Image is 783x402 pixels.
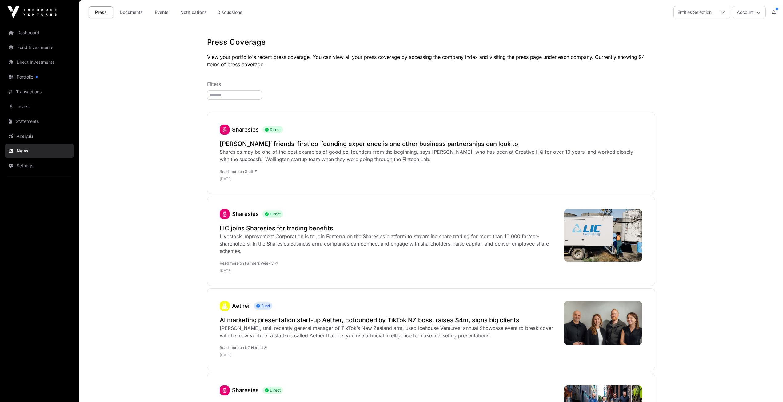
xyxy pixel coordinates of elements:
div: Sharesies may be one of the best examples of good co-founders from the beginning, says [PERSON_NA... [220,148,642,163]
button: Account [733,6,766,18]
a: Sharesies [220,385,230,395]
img: Icehouse Ventures Logo [7,6,57,18]
a: [PERSON_NAME]’ friends-first co-founding experience is one other business partnerships can look to [220,140,642,148]
a: AI marketing presentation start-up Aether, cofounded by TikTok NZ boss, raises $4m, signs big cli... [220,316,558,324]
a: Notifications [176,6,211,18]
img: Aether-Icon.svg [220,301,230,311]
a: News [5,144,74,158]
a: Sharesies [220,125,230,135]
a: Transactions [5,85,74,99]
a: Direct Investments [5,55,74,69]
p: [DATE] [220,177,642,181]
img: MG6Z3KCRSZHGNIH6PNTHEVEGHU.jpg [564,301,642,345]
span: Direct [262,126,283,133]
a: Settings [5,159,74,173]
img: sharesies_logo.jpeg [220,125,230,135]
span: Direct [262,210,283,218]
p: Filters [207,80,655,88]
div: [PERSON_NAME], until recently general manager of TikTok’s New Zealand arm, used Icehouse Ventures... [220,324,558,339]
a: Press [89,6,113,18]
a: Statements [5,115,74,128]
a: Read more on Farmers Weekly [220,261,278,266]
a: Sharesies [232,126,259,133]
div: Livestock Improvement Corporation is to join Fonterra on the Sharesies platform to streamline sha... [220,233,558,255]
a: Dashboard [5,26,74,39]
a: Sharesies [220,209,230,219]
div: Entities Selection [674,6,715,18]
a: Portfolio [5,70,74,84]
p: [DATE] [220,268,558,273]
p: [DATE] [220,353,558,358]
a: Fund Investments [5,41,74,54]
a: Documents [116,6,147,18]
a: Discussions [213,6,246,18]
a: Invest [5,100,74,113]
a: LIC joins Sharesies for trading benefits [220,224,558,233]
img: 484176776_1035568341937315_8710553082385032245_n-768x512.jpg [564,209,642,262]
a: Read more on Stuff [220,169,257,174]
a: Sharesies [232,211,259,217]
a: Events [149,6,174,18]
a: Read more on NZ Herald [220,345,267,350]
a: Sharesies [232,387,259,393]
a: Aether [232,303,250,309]
span: Fund [254,302,272,310]
p: View your portfolio's recent press coverage. You can view all your press coverage by accessing th... [207,53,655,68]
img: sharesies_logo.jpeg [220,385,230,395]
iframe: Chat Widget [752,372,783,402]
a: Analysis [5,129,74,143]
span: Direct [262,387,283,394]
img: sharesies_logo.jpeg [220,209,230,219]
h1: Press Coverage [207,37,655,47]
a: Aether [220,301,230,311]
